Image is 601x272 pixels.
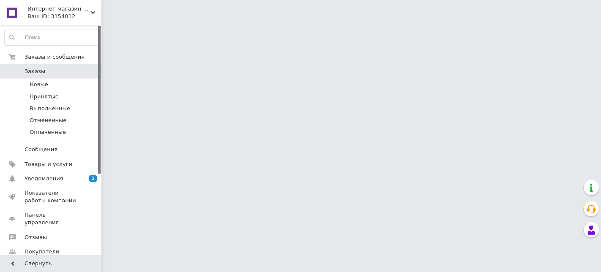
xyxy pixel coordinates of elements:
span: Интернет-магазин " Мир самоцветов " [27,5,91,13]
span: 1 [89,175,97,182]
span: Отзывы [25,234,47,241]
div: Ваш ID: 3154012 [27,13,101,20]
span: Выполненные [30,105,70,112]
span: Уведомления [25,175,63,182]
span: Отмененные [30,117,66,124]
span: Панель управления [25,211,78,226]
span: Новые [30,81,48,88]
span: Оплаченные [30,128,66,136]
span: Заказы и сообщения [25,53,85,61]
span: Заказы [25,68,45,75]
span: Сообщения [25,146,57,153]
span: Принятые [30,93,59,101]
span: Товары и услуги [25,160,72,168]
span: Показатели работы компании [25,189,78,204]
input: Поиск [5,30,99,45]
span: Покупатели [25,248,59,256]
